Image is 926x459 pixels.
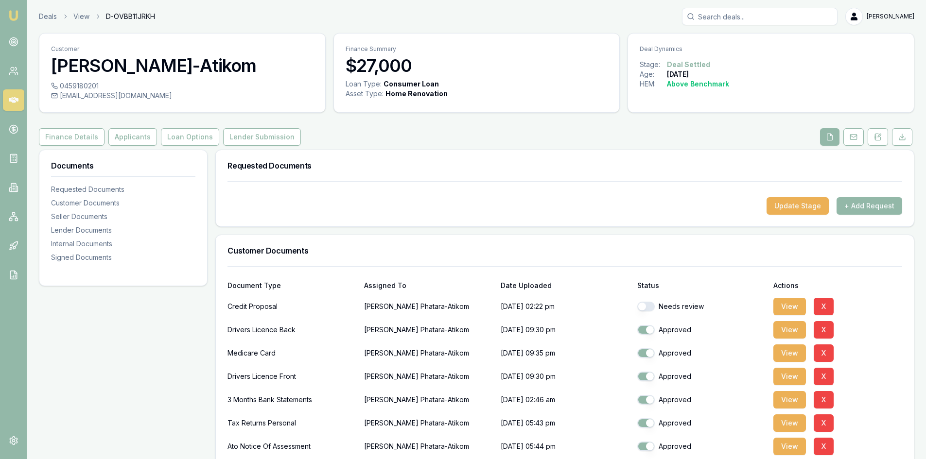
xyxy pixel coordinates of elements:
div: Signed Documents [51,253,195,262]
button: Update Stage [767,197,829,215]
p: [PERSON_NAME] Phatara-Atikom [364,367,493,386]
p: [DATE] 02:22 pm [501,297,629,316]
div: Tax Returns Personal [227,413,356,433]
div: Needs review [637,302,766,311]
div: Customer Documents [51,198,195,208]
div: Above Benchmark [667,79,729,89]
p: [PERSON_NAME] Phatara-Atikom [364,343,493,363]
img: emu-icon-u.png [8,10,19,21]
div: Approved [637,372,766,381]
button: Finance Details [39,128,105,146]
button: X [814,414,834,432]
button: X [814,298,834,315]
h3: Documents [51,162,195,170]
p: [PERSON_NAME] Phatara-Atikom [364,320,493,340]
div: Asset Type : [346,89,384,99]
p: [DATE] 05:44 pm [501,437,629,456]
div: Home Renovation [385,89,448,99]
div: Credit Proposal [227,297,356,316]
p: [PERSON_NAME] Phatara-Atikom [364,437,493,456]
div: Lender Documents [51,225,195,235]
button: Loan Options [161,128,219,146]
div: 3 Months Bank Statements [227,390,356,409]
div: Approved [637,418,766,428]
div: [DATE] [667,69,689,79]
div: Actions [773,282,902,289]
div: Approved [637,442,766,451]
input: Search deals [682,8,838,25]
div: Requested Documents [51,185,195,194]
h3: Requested Documents [227,162,902,170]
a: Loan Options [159,128,221,146]
p: [DATE] 09:30 pm [501,367,629,386]
div: Deal Settled [667,60,710,69]
div: Status [637,282,766,289]
div: Ato Notice Of Assessment [227,437,356,456]
button: X [814,438,834,455]
div: Consumer Loan [384,79,439,89]
button: X [814,344,834,362]
a: Lender Submission [221,128,303,146]
button: View [773,298,806,315]
button: View [773,344,806,362]
p: Finance Summary [346,45,608,53]
span: [PERSON_NAME] [867,13,914,20]
div: Approved [637,325,766,335]
a: Finance Details [39,128,106,146]
nav: breadcrumb [39,12,155,21]
p: [PERSON_NAME] Phatara-Atikom [364,413,493,433]
h3: $27,000 [346,56,608,75]
a: Deals [39,12,57,21]
p: Customer [51,45,314,53]
p: [DATE] 05:43 pm [501,413,629,433]
p: Deal Dynamics [640,45,902,53]
p: [PERSON_NAME] Phatara-Atikom [364,390,493,409]
button: Applicants [108,128,157,146]
div: Medicare Card [227,343,356,363]
a: Applicants [106,128,159,146]
button: View [773,391,806,408]
button: View [773,414,806,432]
div: Age: [640,69,667,79]
div: Document Type [227,282,356,289]
div: HEM: [640,79,667,89]
button: View [773,321,806,339]
h3: Customer Documents [227,247,902,255]
span: D-OVBB11JRKH [106,12,155,21]
div: Internal Documents [51,239,195,249]
h3: [PERSON_NAME]-Atikom [51,56,314,75]
div: Drivers Licence Back [227,320,356,340]
button: View [773,438,806,455]
button: X [814,321,834,339]
p: [DATE] 02:46 am [501,390,629,409]
div: Assigned To [364,282,493,289]
div: Date Uploaded [501,282,629,289]
div: Seller Documents [51,212,195,221]
div: [EMAIL_ADDRESS][DOMAIN_NAME] [51,91,314,101]
button: Lender Submission [223,128,301,146]
button: X [814,368,834,385]
div: Loan Type: [346,79,382,89]
button: View [773,368,806,385]
button: + Add Request [837,197,902,215]
div: Drivers Licence Front [227,367,356,386]
div: Approved [637,348,766,358]
a: View [73,12,89,21]
div: Approved [637,395,766,405]
p: [DATE] 09:30 pm [501,320,629,340]
p: [PERSON_NAME] Phatara-Atikom [364,297,493,316]
p: [DATE] 09:35 pm [501,343,629,363]
button: X [814,391,834,408]
div: Stage: [640,60,667,69]
div: 0459180201 [51,81,314,91]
